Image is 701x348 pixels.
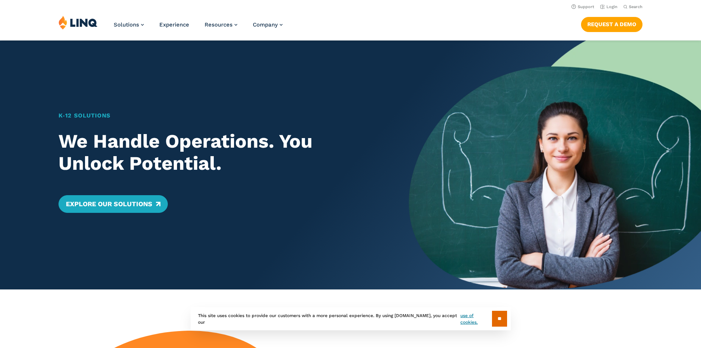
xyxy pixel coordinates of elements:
[581,15,642,32] nav: Button Navigation
[623,4,642,10] button: Open Search Bar
[59,111,380,120] h1: K‑12 Solutions
[114,21,144,28] a: Solutions
[205,21,233,28] span: Resources
[629,4,642,9] span: Search
[159,21,189,28] a: Experience
[59,15,98,29] img: LINQ | K‑12 Software
[460,312,492,326] a: use of cookies.
[205,21,237,28] a: Resources
[191,307,511,330] div: This site uses cookies to provide our customers with a more personal experience. By using [DOMAIN...
[114,15,283,40] nav: Primary Navigation
[571,4,594,9] a: Support
[253,21,278,28] span: Company
[59,130,380,175] h2: We Handle Operations. You Unlock Potential.
[114,21,139,28] span: Solutions
[253,21,283,28] a: Company
[59,195,168,213] a: Explore Our Solutions
[600,4,617,9] a: Login
[409,41,701,289] img: Home Banner
[581,17,642,32] a: Request a Demo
